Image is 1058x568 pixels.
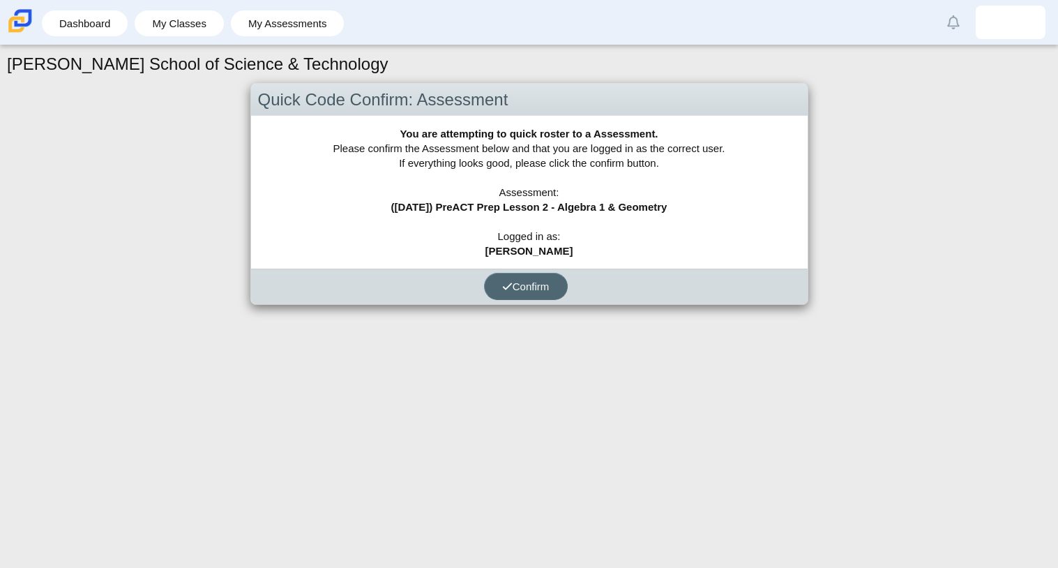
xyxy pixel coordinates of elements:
[6,6,35,36] img: Carmen School of Science & Technology
[400,128,658,140] b: You are attempting to quick roster to a Assessment.
[251,84,808,117] div: Quick Code Confirm: Assessment
[6,26,35,38] a: Carmen School of Science & Technology
[391,201,667,213] b: ([DATE]) PreACT Prep Lesson 2 - Algebra 1 & Geometry
[7,52,388,76] h1: [PERSON_NAME] School of Science & Technology
[999,11,1022,33] img: esperanza.reyes-lo.wUdWzD
[938,7,969,38] a: Alerts
[251,116,808,269] div: Please confirm the Assessment below and that you are logged in as the correct user. If everything...
[502,281,550,292] span: Confirm
[238,10,338,36] a: My Assessments
[49,10,121,36] a: Dashboard
[484,273,568,300] button: Confirm
[142,10,217,36] a: My Classes
[976,6,1045,39] a: esperanza.reyes-lo.wUdWzD
[485,245,573,257] b: [PERSON_NAME]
